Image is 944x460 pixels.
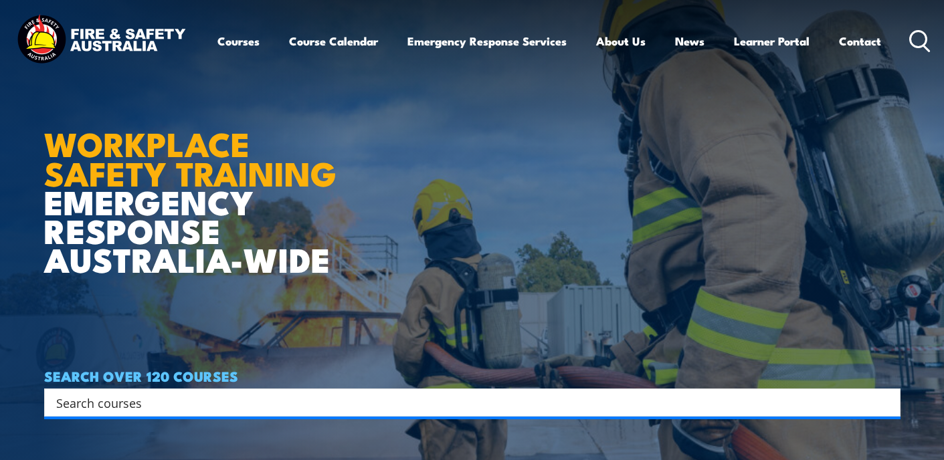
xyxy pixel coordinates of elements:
[44,117,337,197] strong: WORKPLACE SAFETY TRAINING
[44,368,901,383] h4: SEARCH OVER 120 COURSES
[407,23,567,59] a: Emergency Response Services
[734,23,810,59] a: Learner Portal
[596,23,646,59] a: About Us
[56,392,871,413] input: Search input
[675,23,704,59] a: News
[289,23,378,59] a: Course Calendar
[44,95,371,273] h1: EMERGENCY RESPONSE AUSTRALIA-WIDE
[877,393,896,412] button: Search magnifier button
[59,393,874,412] form: Search form
[217,23,260,59] a: Courses
[839,23,881,59] a: Contact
